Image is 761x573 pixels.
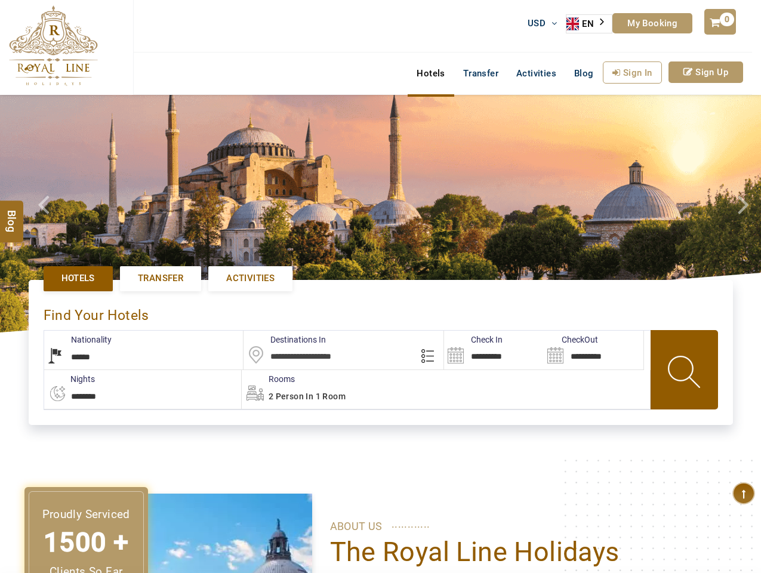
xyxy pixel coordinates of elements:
a: Check next prev [23,95,61,332]
span: Transfer [138,272,183,285]
span: ............ [392,515,430,533]
img: The Royal Line Holidays [9,5,98,86]
a: Transfer [120,266,201,291]
span: Blog [574,68,594,79]
label: Rooms [242,373,295,385]
label: nights [44,373,95,385]
a: My Booking [612,13,692,33]
span: Activities [226,272,275,285]
h1: The Royal Line Holidays [330,535,730,569]
a: 0 [704,9,735,35]
div: Language [566,14,612,33]
input: Search [444,331,544,369]
a: Activities [208,266,292,291]
a: Sign Up [668,61,743,83]
a: Activities [507,61,565,85]
a: Transfer [454,61,507,85]
div: Find Your Hotels [44,295,718,330]
label: CheckOut [544,334,598,346]
p: ABOUT US [330,517,730,535]
a: Hotels [44,266,113,291]
label: Check In [444,334,503,346]
a: Hotels [408,61,454,85]
span: Blog [4,210,20,220]
label: Nationality [44,334,112,346]
a: Blog [565,61,603,85]
span: Hotels [61,272,95,285]
label: Destinations In [244,334,326,346]
span: 2 Person in 1 Room [269,392,346,401]
aside: Language selected: English [566,14,612,33]
a: EN [566,15,612,33]
span: 0 [720,13,734,26]
span: USD [528,18,546,29]
a: Sign In [603,61,662,84]
input: Search [544,331,643,369]
a: Check next image [723,95,761,332]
